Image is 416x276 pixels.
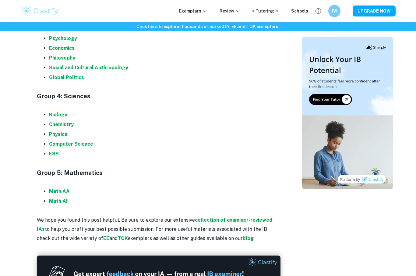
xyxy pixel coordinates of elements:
a: Biology [49,112,67,118]
a: TOK [118,235,128,241]
a: Philosophy [49,55,75,61]
button: UPGRADE NOW [353,5,396,16]
a: EE [103,235,109,241]
a: Schools [291,8,308,14]
a: Economics [49,45,75,51]
a: Chemistry [49,122,74,127]
a: Global Politics [49,74,84,80]
p: We hope you found this post helpful. Be sure to explore our extensive to help you craft your best... [37,216,280,243]
a: Computer Science [49,141,93,147]
a: Physics [49,131,67,137]
img: Clastify logo [20,5,59,17]
a: Social and Cultural Anthropology [49,65,128,71]
a: collection of examiner-reviewed IAs [37,217,272,232]
a: blog [243,235,254,241]
button: IW [328,5,340,17]
a: Tutoring [256,8,279,14]
a: Math AA [49,188,70,194]
a: Psychology [49,35,77,41]
h4: Group 4: Sciences [37,92,280,101]
img: Thumbnail [302,37,393,189]
p: Exemplars [179,8,207,14]
a: Math AI [49,198,68,204]
a: History [49,26,67,31]
a: ESS [49,151,59,157]
h6: IW [331,8,338,14]
h4: Group 5: Mathematics [37,168,280,177]
p: Review [220,8,240,14]
button: Help and Feedback [313,6,323,16]
h6: Click here to explore thousands of marked IA, EE and TOK exemplars ! [1,23,415,30]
